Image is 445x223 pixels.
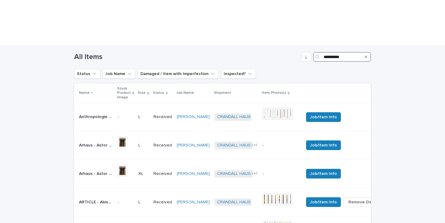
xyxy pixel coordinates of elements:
[138,143,148,148] p: L
[138,90,146,96] p: Size
[310,171,337,177] span: Job/Item Info
[313,52,371,62] input: Search
[310,142,337,148] span: Job/Item Info
[153,171,172,176] p: Received
[310,114,337,120] span: Job/Item Info
[74,188,421,216] tr: ARTICLE - Abisko 94.5in Velvet Left Sectional - Plush Yarrow Gold (1 of 2) | 75750ARTICLE - Abisk...
[214,90,231,96] p: Shipment
[118,200,133,205] p: -
[177,171,210,176] a: [PERSON_NAME]
[74,69,100,79] button: Status
[153,90,164,96] p: Status
[153,114,172,120] p: Received
[79,113,114,120] p: Anthropologie - Perry Wooden Stone Mirror REPLACEMENT | 77607
[221,69,256,79] button: Inspected?
[262,90,286,96] p: Item Photo(s)
[138,171,148,176] p: XL
[74,103,421,131] tr: Anthropologie - [PERSON_NAME] [PERSON_NAME] Mirror REPLACEMENT | 77607Anthropologie - [PERSON_NAM...
[262,143,299,148] p: -
[74,53,299,61] h1: All Items
[217,200,305,205] a: CRANDALL HAUS | Inbound Shipment | 24027
[79,198,114,205] p: ARTICLE - Abisko 94.5in Velvet Left Sectional - Plush Yarrow Gold (1 of 2) | 75750
[348,199,396,205] span: Remove Damage Check
[176,90,194,96] p: Job Name
[153,143,172,148] p: Received
[177,200,210,205] a: [PERSON_NAME]
[118,114,133,120] p: -
[343,197,401,207] button: Remove Damage Check
[262,171,299,176] p: -
[103,69,135,79] button: Job Name
[306,197,341,207] button: Job/Item Info
[138,114,148,120] p: L
[79,142,114,148] p: Arhaus - Astor 72in Round Chestnut Table Base | 75670
[217,143,295,148] a: CRANDALL HAUS | TDC Delivery | 25051
[138,69,219,79] button: Damaged / Item with Imperfection
[74,159,421,188] tr: Arhaus - Astor 72in Round Chestnut Table Top | 75671Arhaus - Astor 72in Round Chestnut Table Top ...
[177,114,210,120] a: [PERSON_NAME]
[217,171,295,176] a: CRANDALL HAUS | TDC Delivery | 25051
[306,112,341,122] button: Job/Item Info
[254,172,257,175] span: + 1
[217,114,305,120] a: CRANDALL HAUS | Inbound Shipment | 25222
[79,170,114,176] p: Arhaus - Astor 72in Round Chestnut Table Top | 75671
[117,85,131,101] p: Stock Product Image
[254,143,257,147] span: + 1
[138,200,148,205] p: L
[310,199,337,205] span: Job/Item Info
[153,200,172,205] p: Received
[177,143,210,148] a: [PERSON_NAME]
[306,169,341,179] button: Job/Item Info
[306,140,341,150] button: Job/Item Info
[79,90,90,96] p: Name
[74,131,421,159] tr: Arhaus - Astor 72in Round Chestnut Table Base | 75670Arhaus - Astor 72in Round Chestnut Table Bas...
